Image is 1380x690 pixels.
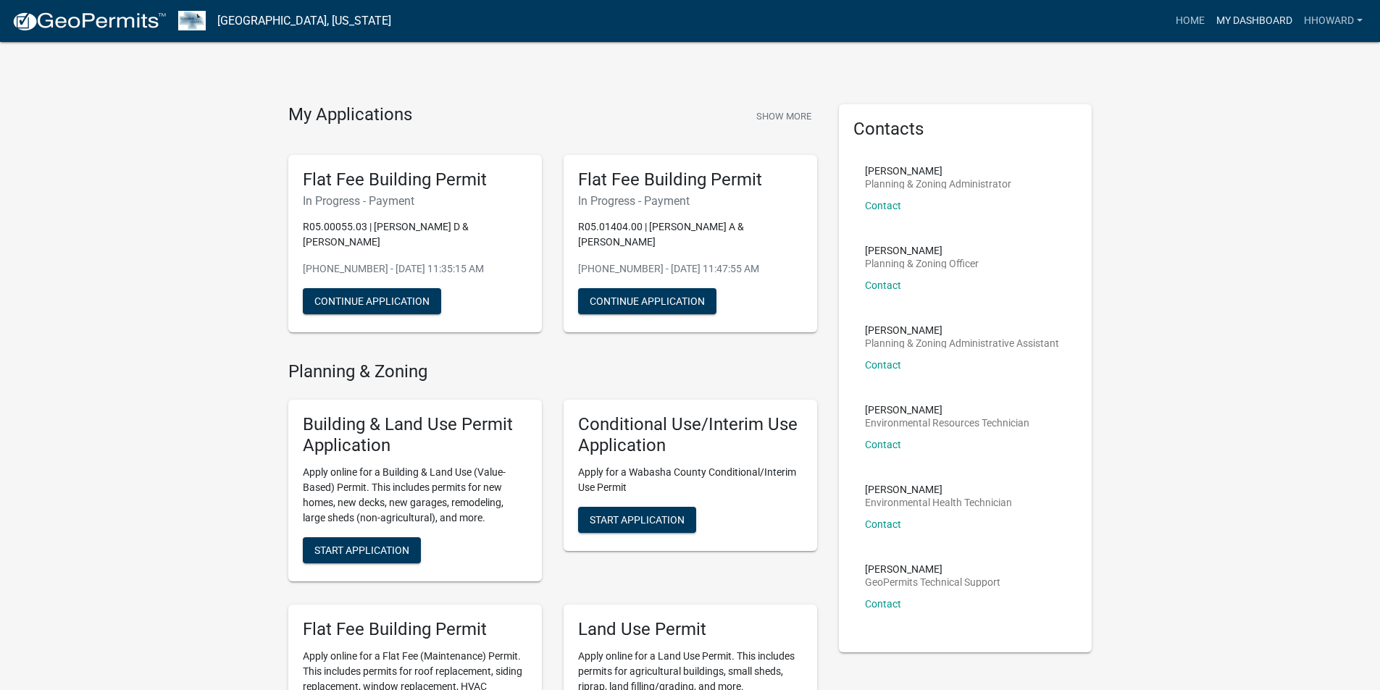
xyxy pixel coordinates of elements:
[865,325,1059,335] p: [PERSON_NAME]
[303,465,527,526] p: Apply online for a Building & Land Use (Value-Based) Permit. This includes permits for new homes,...
[865,598,901,610] a: Contact
[865,166,1011,176] p: [PERSON_NAME]
[314,544,409,555] span: Start Application
[865,577,1000,587] p: GeoPermits Technical Support
[865,497,1012,508] p: Environmental Health Technician
[865,518,901,530] a: Contact
[865,359,901,371] a: Contact
[178,11,206,30] img: Wabasha County, Minnesota
[865,439,901,450] a: Contact
[578,219,803,250] p: R05.01404.00 | [PERSON_NAME] A & [PERSON_NAME]
[865,418,1029,428] p: Environmental Resources Technician
[578,288,716,314] button: Continue Application
[853,119,1078,140] h5: Contacts
[750,104,817,128] button: Show More
[1298,7,1368,35] a: Hhoward
[865,338,1059,348] p: Planning & Zoning Administrative Assistant
[590,513,685,525] span: Start Application
[865,200,901,211] a: Contact
[303,414,527,456] h5: Building & Land Use Permit Application
[578,261,803,277] p: [PHONE_NUMBER] - [DATE] 11:47:55 AM
[865,564,1000,574] p: [PERSON_NAME]
[288,104,412,126] h4: My Applications
[578,414,803,456] h5: Conditional Use/Interim Use Application
[303,219,527,250] p: R05.00055.03 | [PERSON_NAME] D & [PERSON_NAME]
[303,169,527,190] h5: Flat Fee Building Permit
[865,179,1011,189] p: Planning & Zoning Administrator
[303,619,527,640] h5: Flat Fee Building Permit
[578,194,803,208] h6: In Progress - Payment
[865,279,901,291] a: Contact
[288,361,817,382] h4: Planning & Zoning
[578,465,803,495] p: Apply for a Wabasha County Conditional/Interim Use Permit
[217,9,391,33] a: [GEOGRAPHIC_DATA], [US_STATE]
[1170,7,1210,35] a: Home
[303,194,527,208] h6: In Progress - Payment
[578,507,696,533] button: Start Application
[303,288,441,314] button: Continue Application
[303,261,527,277] p: [PHONE_NUMBER] - [DATE] 11:35:15 AM
[865,484,1012,495] p: [PERSON_NAME]
[865,258,979,269] p: Planning & Zoning Officer
[1210,7,1298,35] a: My Dashboard
[303,537,421,563] button: Start Application
[865,405,1029,415] p: [PERSON_NAME]
[578,619,803,640] h5: Land Use Permit
[578,169,803,190] h5: Flat Fee Building Permit
[865,245,979,256] p: [PERSON_NAME]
